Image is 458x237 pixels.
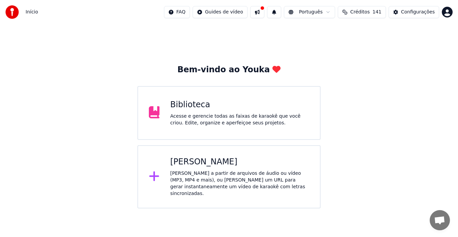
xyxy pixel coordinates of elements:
div: Bate-papo aberto [430,210,450,230]
button: Configurações [389,6,439,18]
span: Início [26,9,38,15]
button: Guides de vídeo [193,6,248,18]
span: 141 [372,9,382,15]
nav: breadcrumb [26,9,38,15]
span: Créditos [350,9,370,15]
div: Configurações [401,9,435,15]
div: [PERSON_NAME] a partir de arquivos de áudio ou vídeo (MP3, MP4 e mais), ou [PERSON_NAME] um URL p... [170,170,309,197]
div: Acesse e gerencie todas as faixas de karaokê que você criou. Edite, organize e aperfeiçoe seus pr... [170,113,309,126]
button: Créditos141 [338,6,386,18]
div: [PERSON_NAME] [170,157,309,167]
div: Biblioteca [170,100,309,110]
img: youka [5,5,19,19]
div: Bem-vindo ao Youka [177,65,281,75]
button: FAQ [164,6,190,18]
